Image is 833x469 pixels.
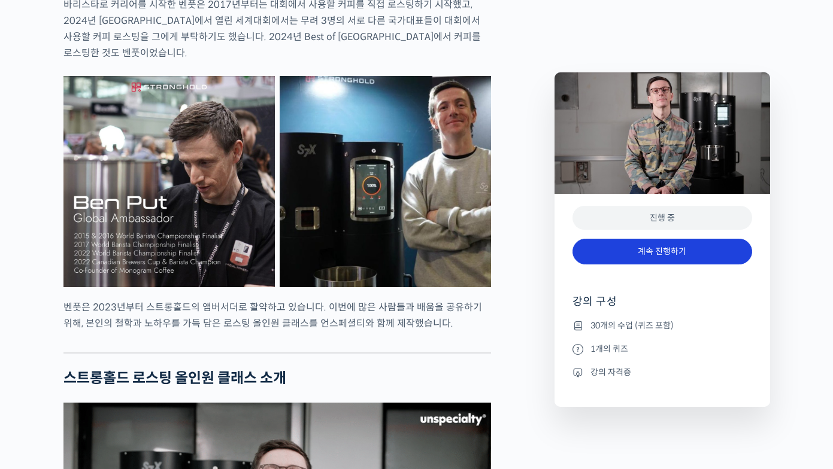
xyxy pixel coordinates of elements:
[63,370,491,387] h2: 스트롱홀드 로스팅 올인원 클래스 소개
[155,370,230,400] a: 설정
[38,388,45,397] span: 홈
[4,370,79,400] a: 홈
[185,388,199,397] span: 설정
[573,294,752,318] h4: 강의 구성
[573,365,752,379] li: 강의 자격증
[573,318,752,333] li: 30개의 수업 (퀴즈 포함)
[573,239,752,264] a: 계속 진행하기
[573,342,752,356] li: 1개의 퀴즈
[573,206,752,230] div: 진행 중
[63,299,491,331] p: 벤풋은 2023년부터 스트롱홀드의 앰버서더로 활약하고 있습니다. 이번에 많은 사람들과 배움을 공유하기 위해, 본인의 철학과 노하우를 가득 담은 로스팅 올인원 클래스를 언스페셜...
[79,370,155,400] a: 대화
[110,388,124,398] span: 대화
